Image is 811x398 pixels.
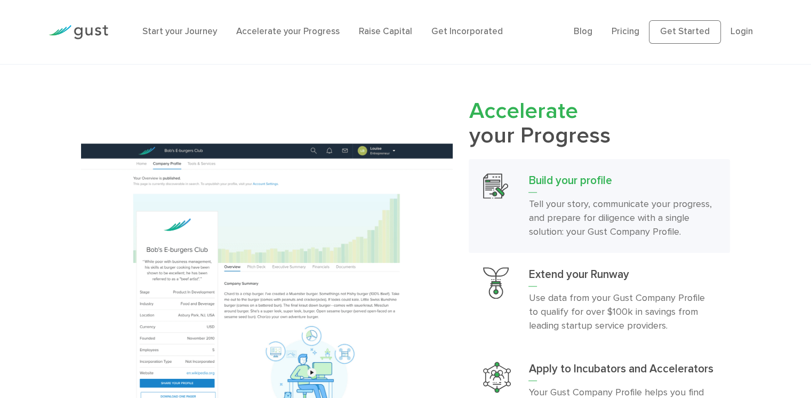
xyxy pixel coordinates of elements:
a: Login [730,26,753,37]
a: Start your Journey [142,26,217,37]
img: Gust Logo [49,25,108,39]
a: Get Started [649,20,721,44]
a: Extend Your RunwayExtend your RunwayUse data from your Gust Company Profile to qualify for over $... [469,253,730,347]
h3: Extend your Runway [528,267,716,286]
p: Tell your story, communicate your progress, and prepare for diligence with a single solution: you... [528,197,716,239]
span: Accelerate [469,98,577,124]
a: Get Incorporated [431,26,503,37]
h2: your Progress [469,99,730,148]
img: Extend Your Runway [483,267,508,299]
h3: Build your profile [528,173,716,193]
img: Build Your Profile [483,173,508,198]
a: Blog [574,26,592,37]
img: Apply To Incubators And Accelerators [483,362,511,393]
a: Build Your ProfileBuild your profileTell your story, communicate your progress, and prepare for d... [469,159,730,253]
h3: Apply to Incubators and Accelerators [528,362,716,381]
a: Raise Capital [359,26,412,37]
a: Pricing [612,26,639,37]
a: Accelerate your Progress [236,26,340,37]
p: Use data from your Gust Company Profile to qualify for over $100k in savings from leading startup... [528,291,716,333]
